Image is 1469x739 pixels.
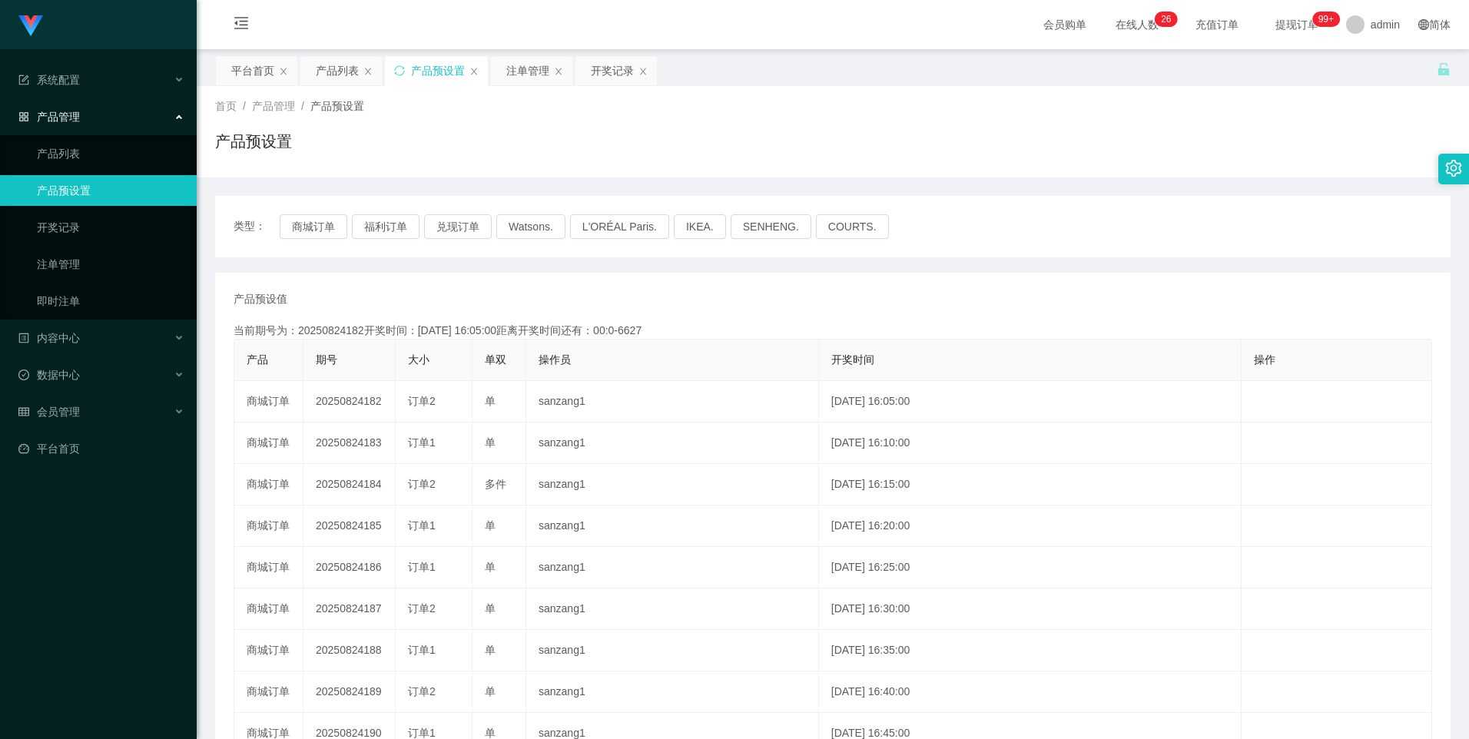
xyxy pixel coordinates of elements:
[247,353,268,366] span: 产品
[526,630,819,671] td: sanzang1
[234,323,1432,339] div: 当前期号为：20250824182开奖时间：[DATE] 16:05:00距离开奖时间还有：00:0-6627
[37,212,184,243] a: 开奖记录
[37,286,184,316] a: 即时注单
[539,353,571,366] span: 操作员
[303,381,396,423] td: 20250824182
[554,67,563,76] i: 图标: close
[819,671,1242,713] td: [DATE] 16:40:00
[303,630,396,671] td: 20250824188
[303,423,396,464] td: 20250824183
[485,519,496,532] span: 单
[526,505,819,547] td: sanzang1
[352,214,419,239] button: 福利订单
[303,505,396,547] td: 20250824185
[18,74,80,86] span: 系统配置
[1268,19,1326,30] span: 提现订单
[303,547,396,588] td: 20250824186
[252,100,295,112] span: 产品管理
[234,291,287,307] span: 产品预设值
[819,381,1242,423] td: [DATE] 16:05:00
[1445,160,1462,177] i: 图标: setting
[231,56,274,85] div: 平台首页
[1155,12,1177,27] sup: 26
[819,547,1242,588] td: [DATE] 16:25:00
[234,630,303,671] td: 商城订单
[731,214,811,239] button: SENHENG.
[316,56,359,85] div: 产品列表
[485,478,506,490] span: 多件
[408,602,436,615] span: 订单2
[215,100,237,112] span: 首页
[234,381,303,423] td: 商城订单
[408,727,436,739] span: 订单1
[485,727,496,739] span: 单
[408,478,436,490] span: 订单2
[819,588,1242,630] td: [DATE] 16:30:00
[234,588,303,630] td: 商城订单
[408,644,436,656] span: 订单1
[234,423,303,464] td: 商城订单
[424,214,492,239] button: 兑现订单
[496,214,565,239] button: Watsons.
[831,353,874,366] span: 开奖时间
[279,67,288,76] i: 图标: close
[526,588,819,630] td: sanzang1
[674,214,726,239] button: IKEA.
[37,175,184,206] a: 产品预设置
[1254,353,1275,366] span: 操作
[526,671,819,713] td: sanzang1
[819,423,1242,464] td: [DATE] 16:10:00
[485,395,496,407] span: 单
[18,111,29,122] i: 图标: appstore-o
[411,56,465,85] div: 产品预设置
[303,464,396,505] td: 20250824184
[18,333,29,343] i: 图标: profile
[408,353,429,366] span: 大小
[485,602,496,615] span: 单
[1108,19,1166,30] span: 在线人数
[408,436,436,449] span: 订单1
[18,15,43,37] img: logo.9652507e.png
[638,67,648,76] i: 图标: close
[234,547,303,588] td: 商城订单
[234,214,280,239] span: 类型：
[485,353,506,366] span: 单双
[819,505,1242,547] td: [DATE] 16:20:00
[215,130,292,153] h1: 产品预设置
[18,369,80,381] span: 数据中心
[1418,19,1429,30] i: 图标: global
[526,423,819,464] td: sanzang1
[363,67,373,76] i: 图标: close
[234,505,303,547] td: 商城订单
[303,671,396,713] td: 20250824189
[234,671,303,713] td: 商城订单
[316,353,337,366] span: 期号
[408,519,436,532] span: 订单1
[1161,12,1166,27] p: 2
[18,75,29,85] i: 图标: form
[469,67,479,76] i: 图标: close
[18,332,80,344] span: 内容中心
[485,644,496,656] span: 单
[408,685,436,698] span: 订单2
[18,111,80,123] span: 产品管理
[408,561,436,573] span: 订单1
[591,56,634,85] div: 开奖记录
[215,1,267,50] i: 图标: menu-fold
[1166,12,1172,27] p: 6
[816,214,889,239] button: COURTS.
[819,464,1242,505] td: [DATE] 16:15:00
[301,100,304,112] span: /
[310,100,364,112] span: 产品预设置
[1312,12,1340,27] sup: 944
[485,436,496,449] span: 单
[819,630,1242,671] td: [DATE] 16:35:00
[526,547,819,588] td: sanzang1
[37,138,184,169] a: 产品列表
[526,381,819,423] td: sanzang1
[1188,19,1246,30] span: 充值订单
[234,464,303,505] td: 商城订单
[243,100,246,112] span: /
[408,395,436,407] span: 订单2
[37,249,184,280] a: 注单管理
